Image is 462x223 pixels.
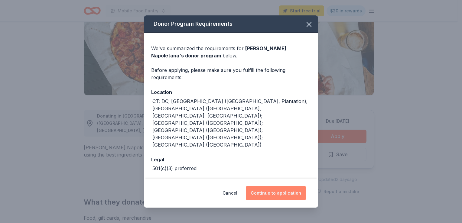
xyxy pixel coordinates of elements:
div: Legal [151,156,311,163]
div: Before applying, please make sure you fulfill the following requirements: [151,66,311,81]
div: CT; DC; [GEOGRAPHIC_DATA] ([GEOGRAPHIC_DATA], Plantation); [GEOGRAPHIC_DATA] ([GEOGRAPHIC_DATA], ... [152,98,311,148]
button: Cancel [223,186,237,200]
div: 501(c)(3) preferred [152,165,197,172]
div: Location [151,88,311,96]
button: Continue to application [246,186,306,200]
div: We've summarized the requirements for below. [151,45,311,59]
div: Donor Program Requirements [144,15,318,33]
